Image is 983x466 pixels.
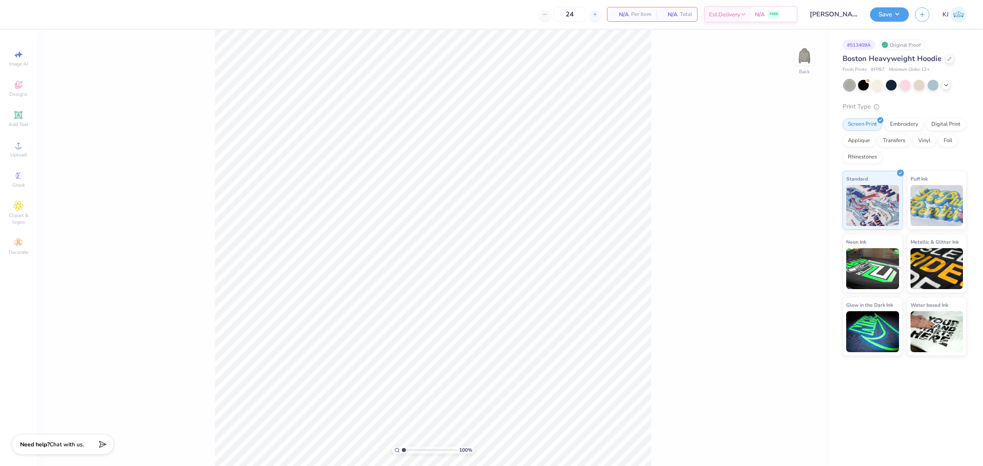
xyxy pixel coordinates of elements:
[911,185,963,226] img: Puff Ink
[911,174,928,183] span: Puff Ink
[459,446,472,454] span: 100 %
[755,10,765,19] span: N/A
[913,135,936,147] div: Vinyl
[889,66,930,73] span: Minimum Order: 12 +
[843,102,967,111] div: Print Type
[843,54,942,63] span: Boston Heavyweight Hoodie
[796,48,813,64] img: Back
[938,135,958,147] div: Foil
[942,7,967,23] a: KJ
[846,248,899,289] img: Neon Ink
[843,151,882,163] div: Rhinestones
[554,7,586,22] input: – –
[879,40,925,50] div: Original Proof
[846,311,899,352] img: Glow in the Dark Ink
[50,441,84,448] span: Chat with us.
[942,10,949,19] span: KJ
[20,441,50,448] strong: Need help?
[926,118,966,131] div: Digital Print
[846,174,868,183] span: Standard
[911,238,959,246] span: Metallic & Glitter Ink
[612,10,629,19] span: N/A
[12,182,25,188] span: Greek
[846,185,899,226] img: Standard
[10,152,27,158] span: Upload
[885,118,924,131] div: Embroidery
[9,121,28,128] span: Add Text
[804,6,864,23] input: Untitled Design
[770,11,778,17] span: FREE
[680,10,692,19] span: Total
[843,40,875,50] div: # 513409A
[9,249,28,256] span: Decorate
[911,248,963,289] img: Metallic & Glitter Ink
[870,7,909,22] button: Save
[661,10,677,19] span: N/A
[9,91,27,97] span: Designs
[799,68,810,75] div: Back
[911,311,963,352] img: Water based Ink
[4,212,33,225] span: Clipart & logos
[911,301,948,309] span: Water based Ink
[878,135,911,147] div: Transfers
[631,10,651,19] span: Per Item
[843,66,867,73] span: Fresh Prints
[951,7,967,23] img: Kendra Jingco
[846,238,866,246] span: Neon Ink
[843,118,882,131] div: Screen Print
[871,66,885,73] span: # FP87
[709,10,740,19] span: Est. Delivery
[843,135,875,147] div: Applique
[846,301,893,309] span: Glow in the Dark Ink
[9,61,28,67] span: Image AI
